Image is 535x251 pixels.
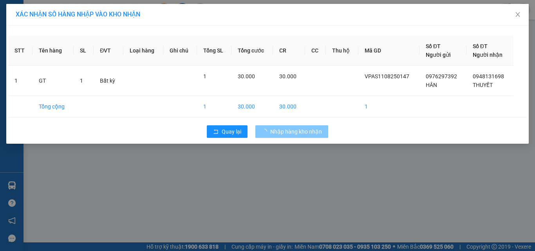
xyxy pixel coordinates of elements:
[279,73,296,79] span: 30.000
[426,43,441,49] span: Số ĐT
[2,51,81,55] span: [PERSON_NAME]:
[94,66,123,96] td: Bất kỳ
[305,36,326,66] th: CC
[231,96,273,117] td: 30.000
[365,73,409,79] span: VPAS1108250147
[222,127,241,136] span: Quay lại
[62,35,96,40] span: Hotline: 19001152
[197,36,232,66] th: Tổng SL
[62,23,108,33] span: 01 Võ Văn Truyện, KP.1, Phường 2
[231,36,273,66] th: Tổng cước
[473,43,488,49] span: Số ĐT
[17,57,48,61] span: 10:21:34 [DATE]
[8,66,33,96] td: 1
[426,52,451,58] span: Người gửi
[2,57,48,61] span: In ngày:
[16,11,140,18] span: XÁC NHẬN SỐ HÀNG NHẬP VÀO KHO NHẬN
[426,82,437,88] span: HÂN
[358,36,419,66] th: Mã GD
[273,96,305,117] td: 30.000
[33,36,74,66] th: Tên hàng
[203,73,206,79] span: 1
[326,36,358,66] th: Thu hộ
[80,78,83,84] span: 1
[273,36,305,66] th: CR
[74,36,94,66] th: SL
[94,36,123,66] th: ĐVT
[33,96,74,117] td: Tổng cộng
[39,50,81,56] span: VPTL1208250005
[270,127,322,136] span: Nhập hàng kho nhận
[213,129,219,135] span: rollback
[507,4,529,26] button: Close
[515,11,521,18] span: close
[358,96,419,117] td: 1
[255,125,328,138] button: Nhập hàng kho nhận
[473,52,502,58] span: Người nhận
[238,73,255,79] span: 30.000
[21,42,96,49] span: -----------------------------------------
[62,4,107,11] strong: ĐỒNG PHƯỚC
[426,73,457,79] span: 0976297392
[473,82,493,88] span: THUYẾT
[62,13,105,22] span: Bến xe [GEOGRAPHIC_DATA]
[262,129,270,134] span: loading
[8,36,33,66] th: STT
[163,36,197,66] th: Ghi chú
[3,5,38,39] img: logo
[123,36,163,66] th: Loại hàng
[33,66,74,96] td: GT
[473,73,504,79] span: 0948131698
[207,125,248,138] button: rollbackQuay lại
[197,96,232,117] td: 1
